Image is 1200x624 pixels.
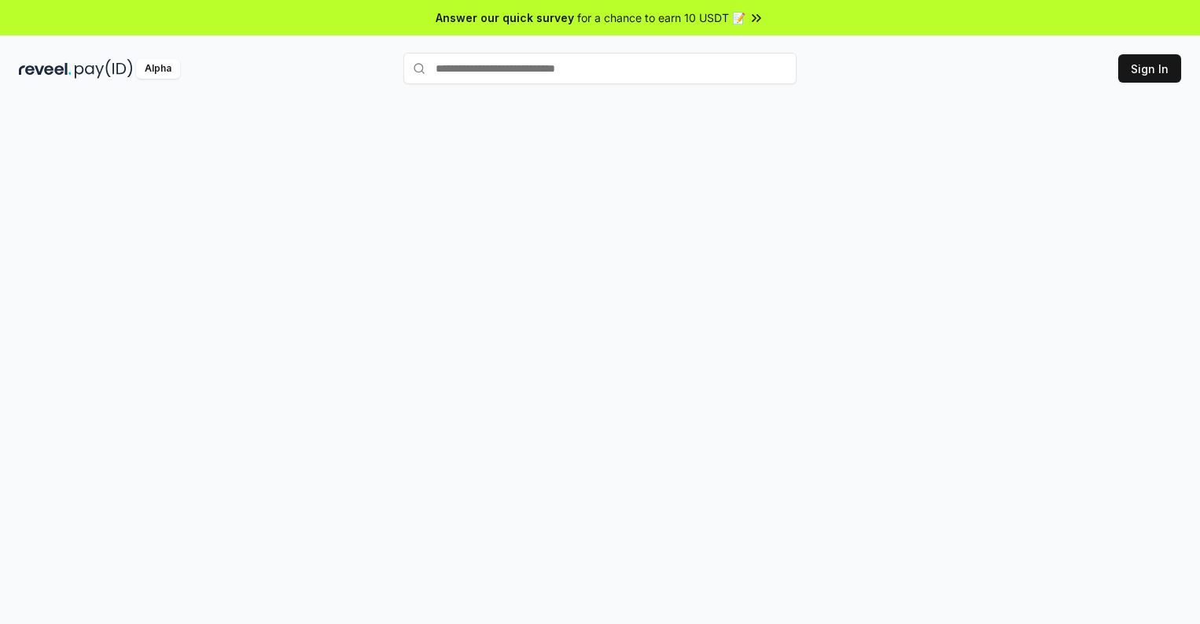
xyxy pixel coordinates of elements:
[19,59,72,79] img: reveel_dark
[436,9,574,26] span: Answer our quick survey
[577,9,745,26] span: for a chance to earn 10 USDT 📝
[136,59,180,79] div: Alpha
[75,59,133,79] img: pay_id
[1118,54,1181,83] button: Sign In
